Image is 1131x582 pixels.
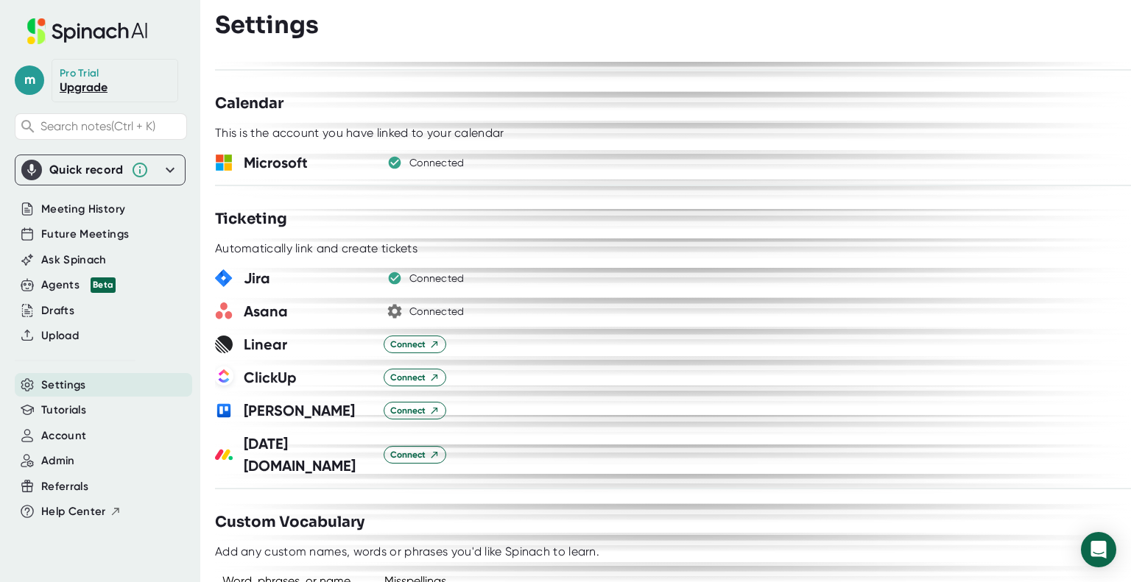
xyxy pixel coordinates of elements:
[244,267,373,289] h3: Jira
[41,503,106,520] span: Help Center
[41,327,79,344] button: Upload
[49,163,124,177] div: Quick record
[244,433,373,477] h3: [DATE][DOMAIN_NAME]
[41,427,86,444] button: Account
[409,157,465,170] div: Connected
[41,252,107,269] button: Ask Spinach
[41,277,116,294] button: Agents Beta
[390,338,440,351] span: Connect
[41,302,74,319] button: Drafts
[215,11,319,39] h3: Settings
[409,272,465,285] div: prometheusgroup.atlassian.net
[215,241,417,256] div: Automatically link and create tickets
[409,305,465,319] div: Connected
[215,544,599,559] div: Add any custom names, words or phrases you'd like Spinach to learn.
[60,67,102,80] div: Pro Trial
[244,300,373,322] h3: Asana
[215,511,364,533] h3: Custom Vocabulary
[215,208,287,230] h3: Ticketing
[40,119,155,133] span: Search notes (Ctrl + K)
[384,446,446,464] button: Connect
[60,80,108,94] a: Upgrade
[41,377,86,394] button: Settings
[244,400,373,422] h3: [PERSON_NAME]
[390,371,440,384] span: Connect
[41,478,88,495] button: Referrals
[91,277,116,293] div: Beta
[215,126,504,141] div: This is the account you have linked to your calendar
[15,65,44,95] span: m
[41,453,75,469] button: Admin
[1081,532,1116,567] div: Open Intercom Messenger
[244,333,373,355] h3: Linear
[244,152,373,174] h3: Microsoft
[244,366,373,388] h3: ClickUp
[21,155,179,185] div: Quick record
[384,402,446,419] button: Connect
[384,336,446,353] button: Connect
[390,448,440,461] span: Connect
[41,277,116,294] div: Agents
[41,503,121,520] button: Help Center
[215,93,283,115] h3: Calendar
[390,404,440,417] span: Connect
[41,402,86,419] button: Tutorials
[384,369,446,386] button: Connect
[41,226,129,243] button: Future Meetings
[41,201,125,218] button: Meeting History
